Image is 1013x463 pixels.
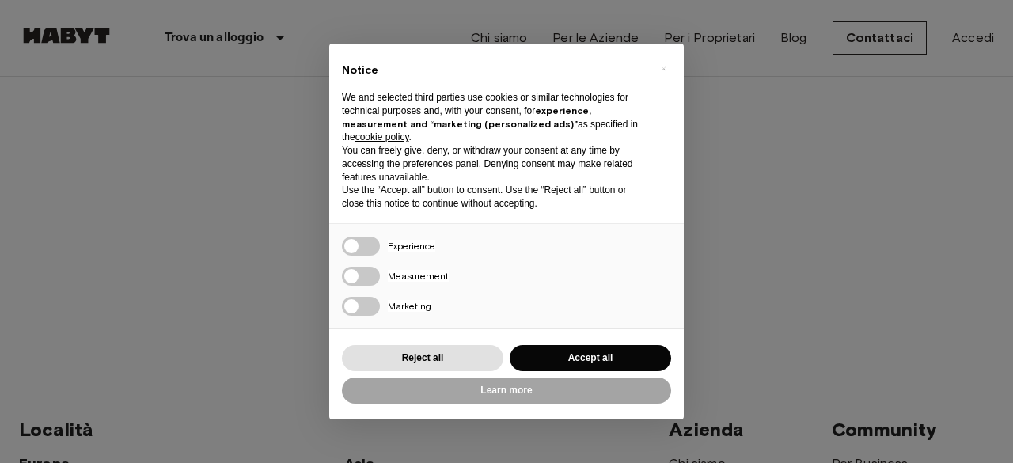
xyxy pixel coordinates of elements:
p: Use the “Accept all” button to consent. Use the “Reject all” button or close this notice to conti... [342,184,646,211]
button: Reject all [342,345,503,371]
span: Measurement [388,270,449,282]
h2: Notice [342,63,646,78]
button: Accept all [510,345,671,371]
p: You can freely give, deny, or withdraw your consent at any time by accessing the preferences pane... [342,144,646,184]
button: Close this notice [651,56,676,82]
strong: experience, measurement and “marketing (personalized ads)” [342,104,591,130]
span: Experience [388,240,435,252]
button: Learn more [342,378,671,404]
p: We and selected third parties use cookies or similar technologies for technical purposes and, wit... [342,91,646,144]
span: × [661,59,666,78]
span: Marketing [388,300,431,312]
a: cookie policy [355,131,409,142]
